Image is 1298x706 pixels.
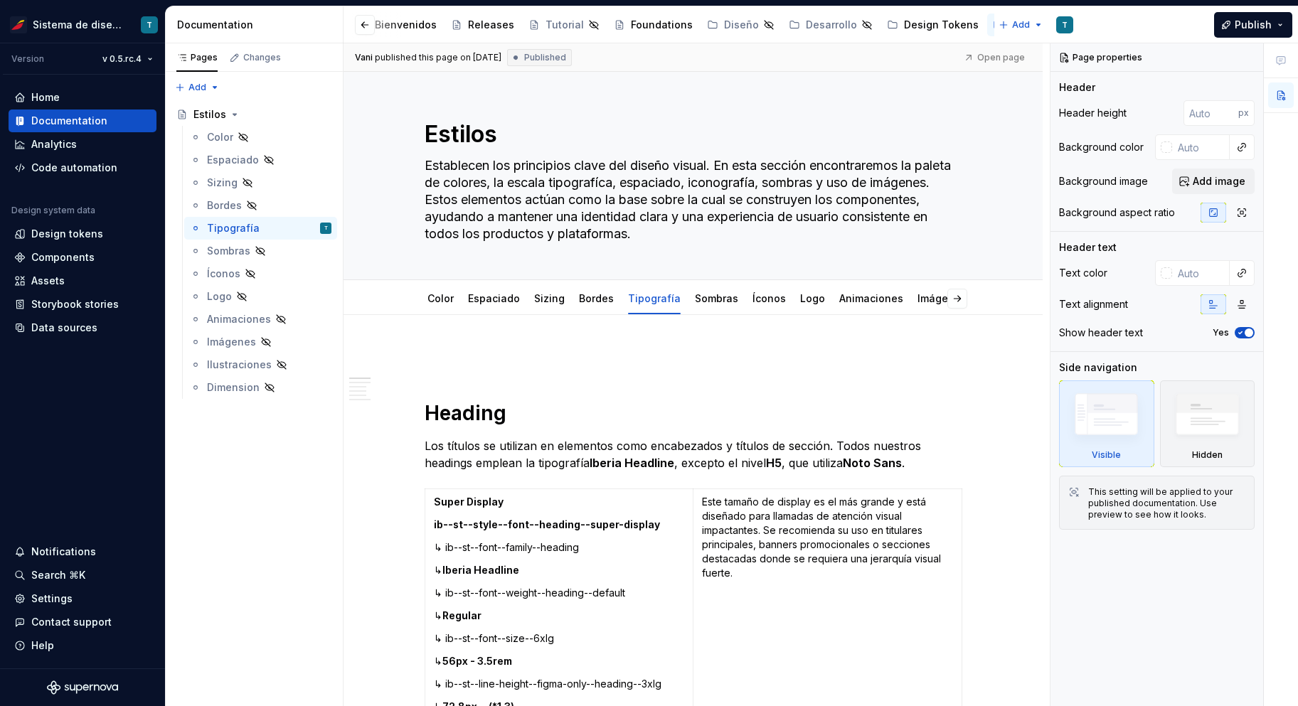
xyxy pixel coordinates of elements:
[1172,134,1230,160] input: Auto
[462,283,526,313] div: Espaciado
[1059,205,1175,220] div: Background aspect ratio
[524,52,566,63] span: Published
[843,456,902,470] strong: Noto Sans
[31,615,112,629] div: Contact support
[11,53,44,65] div: Version
[442,564,519,576] strong: Iberia Headline
[434,631,685,646] p: ↳ ib--st--font--size--6xlg
[783,14,878,36] a: Desarrollo
[442,655,512,667] strong: 56px - 3.5rem
[806,18,857,32] div: Desarrollo
[184,376,337,399] a: Dimension
[702,495,953,580] p: Este tamaño de display es el más grande y está diseñado para llamadas de atención visual impactan...
[434,586,685,600] p: ↳ ib--st--font--weight--heading--default
[184,240,337,262] a: Sombras
[1059,360,1137,375] div: Side navigation
[184,331,337,353] a: Imágenes
[590,456,674,470] strong: Iberia Headline
[9,540,156,563] button: Notifications
[434,518,660,530] strong: ib--st--style--font--heading--super-display
[184,285,337,308] a: Logo
[147,19,152,31] div: T
[171,77,224,97] button: Add
[468,18,514,32] div: Releases
[839,292,903,304] a: Animaciones
[207,335,256,349] div: Imágenes
[184,126,337,149] a: Color
[442,609,482,621] strong: Regular
[9,293,156,316] a: Storybook stories
[31,321,97,335] div: Data sources
[1172,260,1230,286] input: Auto
[184,217,337,240] a: TipografíaT
[375,18,437,32] div: Bienvenidos
[9,133,156,156] a: Analytics
[176,52,218,63] div: Pages
[1059,266,1107,280] div: Text color
[1059,106,1127,120] div: Header height
[1059,140,1144,154] div: Background color
[31,297,119,311] div: Storybook stories
[528,283,570,313] div: Sizing
[701,14,780,36] a: Diseño
[177,18,337,32] div: Documentation
[207,267,240,281] div: Íconos
[752,292,786,304] a: Íconos
[1172,169,1255,194] button: Add image
[31,250,95,264] div: Components
[434,609,685,623] p: ↳
[1059,174,1148,188] div: Background image
[9,109,156,132] a: Documentation
[468,292,520,304] a: Espaciado
[184,262,337,285] a: Íconos
[11,205,95,216] div: Design system data
[171,103,337,126] a: Estilos
[207,289,232,304] div: Logo
[33,18,124,32] div: Sistema de diseño Iberia
[689,283,744,313] div: Sombras
[184,308,337,331] a: Animaciones
[207,198,242,213] div: Bordes
[622,283,686,313] div: Tipografía
[193,107,226,122] div: Estilos
[375,52,501,63] div: published this page on [DATE]
[9,564,156,587] button: Search ⌘K
[628,292,681,304] a: Tipografía
[766,456,782,470] strong: H5
[1092,449,1121,461] div: Visible
[427,292,454,304] a: Color
[31,568,85,582] div: Search ⌘K
[800,292,825,304] a: Logo
[10,16,27,33] img: 55604660-494d-44a9-beb2-692398e9940a.png
[1062,19,1068,31] div: T
[207,221,260,235] div: Tipografía
[1059,297,1128,311] div: Text alignment
[434,563,685,577] p: ↳
[31,638,54,653] div: Help
[184,353,337,376] a: Ilustraciones
[434,540,685,555] p: ↳ ib--st--font--family--heading
[695,292,738,304] a: Sombras
[352,11,991,39] div: Page tree
[355,52,373,63] span: Vani
[724,18,759,32] div: Diseño
[207,358,272,372] div: Ilustraciones
[31,161,117,175] div: Code automation
[1183,100,1238,126] input: Auto
[1160,380,1255,467] div: Hidden
[434,654,685,668] p: ↳
[324,221,328,235] div: T
[9,246,156,269] a: Components
[917,292,967,304] a: Imágenes
[9,156,156,179] a: Code automation
[834,283,909,313] div: Animaciones
[207,380,260,395] div: Dimension
[747,283,792,313] div: Íconos
[243,52,281,63] div: Changes
[794,283,831,313] div: Logo
[994,15,1048,35] button: Add
[9,316,156,339] a: Data sources
[422,154,959,245] textarea: Establecen los principios clave del diseño visual. En esta sección encontraremos la paleta de col...
[3,9,162,40] button: Sistema de diseño IberiaT
[631,18,693,32] div: Foundations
